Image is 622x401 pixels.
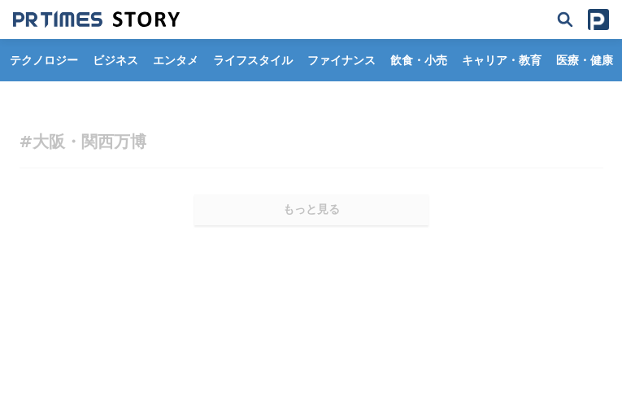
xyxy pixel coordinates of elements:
[455,53,548,68] span: キャリア・教育
[384,53,454,68] span: 飲食・小売
[588,9,609,30] img: prtimes
[207,53,299,68] span: ライフスタイル
[301,39,382,81] a: ファイナンス
[3,39,85,81] a: テクノロジー
[146,39,205,81] a: エンタメ
[550,53,620,68] span: 医療・健康
[455,39,548,81] a: キャリア・教育
[207,39,299,81] a: ライフスタイル
[86,39,145,81] a: ビジネス
[86,53,145,68] span: ビジネス
[13,11,180,28] img: 成果の裏側にあるストーリーをメディアに届ける
[3,53,85,68] span: テクノロジー
[146,53,205,68] span: エンタメ
[384,39,454,81] a: 飲食・小売
[13,11,180,28] a: 成果の裏側にあるストーリーをメディアに届ける 成果の裏側にあるストーリーをメディアに届ける
[301,53,382,68] span: ファイナンス
[550,39,620,81] a: 医療・健康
